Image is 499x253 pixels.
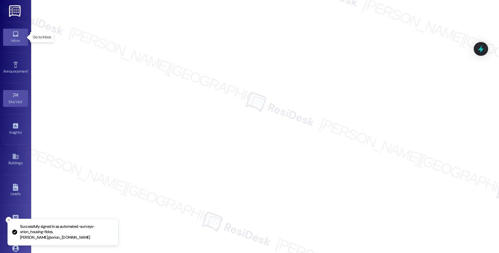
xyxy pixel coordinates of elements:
[28,68,29,73] span: •
[9,5,22,17] img: ResiDesk Logo
[3,182,28,199] a: Leads
[3,90,28,107] a: Site Visit •
[20,224,113,241] p: Successfully signed in as automated-surveys-orion_housing-fides.[PERSON_NAME]@orion_[DOMAIN_NAME]
[33,35,51,40] p: Go to Inbox
[3,151,28,168] a: Buildings
[3,212,28,229] a: Templates •
[3,29,28,45] a: Inbox
[3,121,28,137] a: Insights •
[22,99,23,103] span: •
[6,217,12,223] button: Close toast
